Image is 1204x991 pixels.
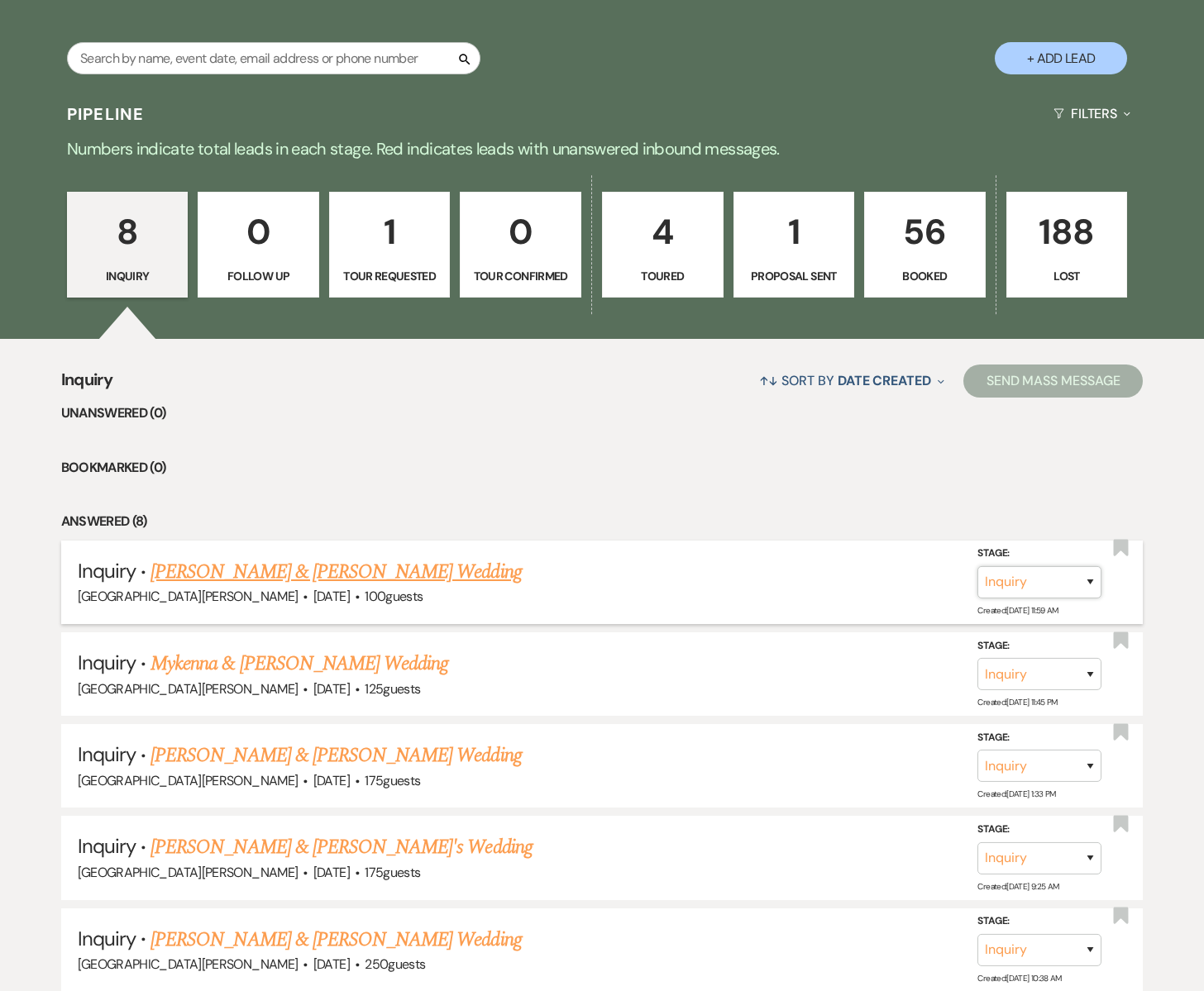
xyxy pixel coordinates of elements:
span: 100 guests [365,588,423,605]
a: [PERSON_NAME] & [PERSON_NAME] Wedding [150,557,521,587]
span: 175 guests [365,864,420,881]
span: [DATE] [313,955,350,973]
span: [DATE] [313,588,350,605]
p: Toured [613,267,713,285]
a: 0Tour Confirmed [460,192,581,298]
span: [GEOGRAPHIC_DATA][PERSON_NAME] [78,955,299,973]
p: 1 [340,204,440,260]
span: [DATE] [313,680,350,698]
input: Search by name, event date, email address or phone number [67,42,480,74]
label: Stage: [977,545,1101,563]
span: Date Created [838,372,931,389]
span: [GEOGRAPHIC_DATA][PERSON_NAME] [78,680,299,698]
a: [PERSON_NAME] & [PERSON_NAME] Wedding [150,741,521,770]
span: ↑↓ [759,372,779,389]
span: Created: [DATE] 11:45 PM [977,697,1057,708]
span: Created: [DATE] 10:38 AM [977,973,1061,984]
a: 4Toured [602,192,724,298]
p: Inquiry [78,267,178,285]
span: Inquiry [78,650,136,675]
button: + Add Lead [995,42,1127,74]
span: 250 guests [365,955,425,973]
p: Lost [1017,267,1117,285]
button: Sort By Date Created [752,359,951,403]
p: 188 [1017,204,1117,260]
a: Mykenna & [PERSON_NAME] Wedding [150,649,448,679]
label: Stage: [977,636,1101,655]
a: 188Lost [1006,192,1128,298]
a: [PERSON_NAME] & [PERSON_NAME]'s Wedding [150,832,533,862]
p: 1 [744,204,844,260]
span: [DATE] [313,772,350,789]
p: 0 [208,204,308,260]
p: Tour Requested [340,267,440,285]
a: 1Tour Requested [329,192,451,298]
label: Stage: [977,912,1101,931]
button: Send Mass Message [963,364,1144,398]
p: Numbers indicate total leads in each stage. Red indicates leads with unanswered inbound messages. [7,136,1197,162]
span: Inquiry [61,367,113,403]
h3: Pipeline [67,102,145,126]
a: 56Booked [864,192,986,298]
li: Answered (8) [61,511,1144,532]
a: 0Follow Up [198,192,319,298]
a: [PERSON_NAME] & [PERSON_NAME] Wedding [150,925,521,955]
span: 125 guests [365,680,420,698]
span: [DATE] [313,864,350,881]
p: 4 [613,204,713,260]
p: 56 [875,204,975,260]
button: Filters [1047,92,1137,136]
p: Booked [875,267,975,285]
span: Inquiry [78,833,136,859]
span: Created: [DATE] 9:25 AM [977,880,1058,891]
p: Follow Up [208,267,308,285]
label: Stage: [977,821,1101,839]
p: 0 [471,204,571,260]
p: Proposal Sent [744,267,844,285]
p: Tour Confirmed [471,267,571,285]
span: Inquiry [78,926,136,951]
label: Stage: [977,729,1101,747]
a: 8Inquiry [67,192,189,298]
span: [GEOGRAPHIC_DATA][PERSON_NAME] [78,864,299,881]
span: Created: [DATE] 1:33 PM [977,789,1055,799]
li: Unanswered (0) [61,403,1144,424]
span: Inquiry [78,558,136,584]
li: Bookmarked (0) [61,457,1144,479]
span: Created: [DATE] 11:59 AM [977,605,1058,616]
span: [GEOGRAPHIC_DATA][PERSON_NAME] [78,588,299,605]
a: 1Proposal Sent [733,192,855,298]
span: Inquiry [78,741,136,767]
span: [GEOGRAPHIC_DATA][PERSON_NAME] [78,772,299,789]
p: 8 [78,204,178,260]
span: 175 guests [365,772,420,789]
